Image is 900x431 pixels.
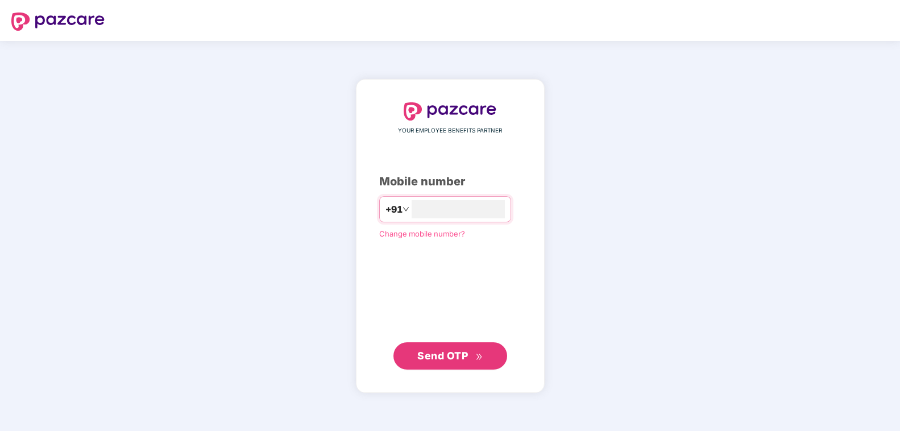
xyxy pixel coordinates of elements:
[379,173,521,190] div: Mobile number
[417,350,468,362] span: Send OTP
[475,353,483,360] span: double-right
[403,206,409,213] span: down
[404,102,497,121] img: logo
[393,342,507,370] button: Send OTPdouble-right
[11,13,105,31] img: logo
[385,202,403,217] span: +91
[398,126,502,135] span: YOUR EMPLOYEE BENEFITS PARTNER
[379,229,465,238] a: Change mobile number?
